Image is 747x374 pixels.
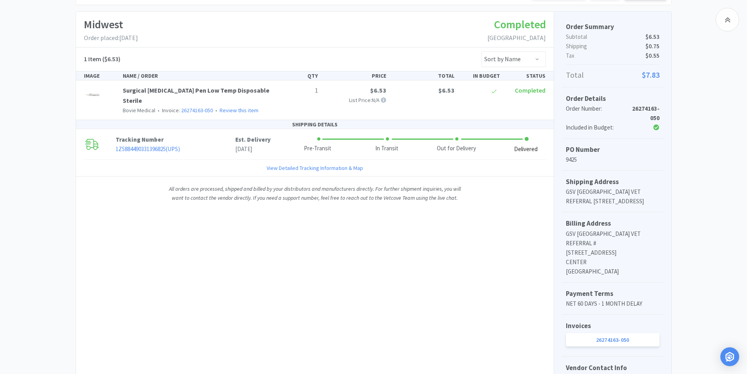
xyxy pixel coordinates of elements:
[503,71,549,80] div: STATUS
[458,71,503,80] div: IN BUDGET
[566,288,660,299] h5: Payment Terms
[84,54,120,64] h5: ($6.53)
[566,32,660,42] p: Subtotal
[642,69,660,81] span: $7.83
[566,321,660,331] h5: Invoices
[214,107,218,114] span: •
[84,16,138,33] h1: Midwest
[169,185,461,201] i: All orders are processed, shipped and billed by your distributors and manufacturers directly. For...
[632,105,660,122] strong: 26274163-050
[116,145,180,153] a: 1Z5884490331396825(UPS)
[84,33,138,43] p: Order placed: [DATE]
[235,144,271,154] p: [DATE]
[123,107,155,114] span: Bovie Medical
[321,71,389,80] div: PRICE
[76,120,554,129] div: SHIPPING DETAILS
[566,155,660,164] p: 9425
[123,86,269,104] a: Surgical [MEDICAL_DATA] Pen Low Temp Disposable Sterile
[181,107,213,114] a: 26274163-050
[389,71,458,80] div: TOTAL
[81,71,120,80] div: IMAGE
[487,33,546,43] p: [GEOGRAPHIC_DATA]
[645,32,660,42] span: $6.53
[566,123,628,132] div: Included in Budget:
[566,42,660,51] p: Shipping
[279,86,318,96] p: 1
[494,17,546,31] span: Completed
[304,144,331,153] div: Pre-Transit
[155,107,213,114] span: Invoice:
[566,248,660,257] p: [STREET_ADDRESS]
[566,257,660,267] p: CENTER
[370,86,386,94] span: $6.53
[514,145,538,154] div: Delivered
[566,218,660,229] h5: Billing Address
[566,93,660,104] h5: Order Details
[156,107,161,114] span: •
[84,86,101,103] img: f9a9b2a9871b405e8d8b439e17a66929_710849.jpeg
[438,86,454,94] span: $6.53
[720,347,739,366] div: Open Intercom Messenger
[220,107,258,114] a: Review this item
[566,333,660,347] a: 26274163-050
[645,51,660,60] span: $0.55
[566,187,660,206] p: GSV [GEOGRAPHIC_DATA] VET REFERRAL [STREET_ADDRESS]
[437,144,476,153] div: Out for Delivery
[566,177,660,187] h5: Shipping Address
[84,55,101,63] span: 1 Item
[324,96,386,104] p: List Price: N/A
[267,164,363,172] a: View Detailed Tracking Information & Map
[116,135,235,144] p: Tracking Number
[566,229,660,248] p: GSV [GEOGRAPHIC_DATA] VET REFERRAL #
[566,144,660,155] h5: PO Number
[515,86,545,94] span: Completed
[120,71,276,80] div: NAME / ORDER
[235,135,271,144] p: Est. Delivery
[566,299,660,308] p: NET 60 DAYS - 1 MONTH DELAY
[566,104,628,123] div: Order Number:
[645,42,660,51] span: $0.75
[276,71,321,80] div: QTY
[566,22,660,32] h5: Order Summary
[566,51,660,60] p: Tax
[375,144,398,153] div: In Transit
[566,363,660,373] h5: Vendor Contact Info
[566,69,660,81] p: Total
[566,267,660,276] p: [GEOGRAPHIC_DATA]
